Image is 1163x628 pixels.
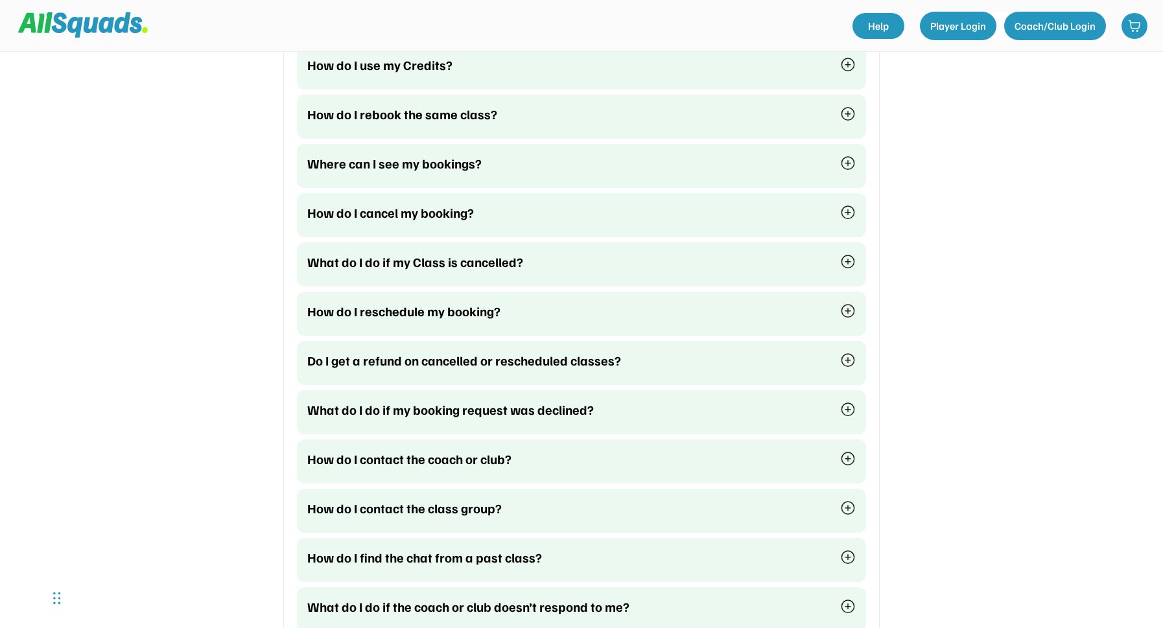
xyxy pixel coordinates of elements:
[307,154,825,172] div: Where can I see my bookings?
[307,351,825,369] div: Do I get a refund on cancelled or rescheduled classes?
[18,12,148,37] img: Squad%20Logo.svg
[840,451,856,467] img: plus-circle%20%281%29.svg
[840,599,856,614] img: plus-circle%20%281%29.svg
[840,402,856,417] img: plus-circle%20%281%29.svg
[1004,12,1106,40] button: Coach/Club Login
[307,105,825,123] div: How do I rebook the same class?
[840,57,856,73] img: plus-circle%20%281%29.svg
[1128,19,1141,32] img: shopping-cart-01%20%281%29.svg
[307,56,825,74] div: How do I use my Credits?
[307,253,825,271] div: What do I do if my Class is cancelled?
[307,450,825,468] div: How do I contact the coach or club?
[307,204,825,222] div: How do I cancel my booking?
[307,302,825,320] div: How do I reschedule my booking?
[852,13,904,39] a: Help
[840,205,856,220] img: plus-circle%20%281%29.svg
[840,550,856,565] img: plus-circle%20%281%29.svg
[840,106,856,122] img: plus-circle%20%281%29.svg
[840,500,856,516] img: plus-circle%20%281%29.svg
[840,156,856,171] img: plus-circle%20%281%29.svg
[840,353,856,368] img: plus-circle%20%281%29.svg
[307,598,825,616] div: What do I do if the coach or club doesn’t respond to me?
[920,12,996,40] button: Player Login
[307,401,825,419] div: What do I do if my booking request was declined?
[840,303,856,319] img: plus-circle%20%281%29.svg
[307,499,825,517] div: How do I contact the class group?
[307,548,825,566] div: How do I find the chat from a past class?
[840,254,856,270] img: plus-circle%20%281%29.svg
